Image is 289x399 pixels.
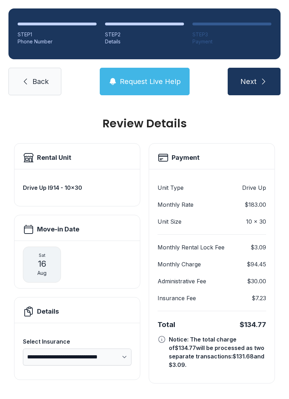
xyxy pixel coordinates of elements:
[192,38,271,45] div: Payment
[245,200,266,209] dd: $183.00
[252,294,266,302] dd: $7.23
[18,38,97,45] div: Phone Number
[32,77,49,86] span: Back
[172,153,199,163] h2: Payment
[39,253,45,258] span: Sat
[158,217,182,226] dt: Unit Size
[105,38,184,45] div: Details
[105,31,184,38] div: STEP 2
[158,320,175,330] div: Total
[37,153,71,163] h2: Rental Unit
[120,77,181,86] span: Request Live Help
[169,335,266,369] div: Notice: The total charge of $134.77 will be processed as two separate transactions: $131.68 and $...
[23,183,131,192] h3: Drive Up I914 - 10x30
[251,243,266,252] dd: $3.09
[38,258,46,270] span: 16
[240,320,266,330] div: $134.77
[158,200,193,209] dt: Monthly Rate
[23,337,131,346] div: Select Insurance
[158,260,201,268] dt: Monthly Charge
[246,217,266,226] dd: 10 x 30
[37,270,47,277] span: Aug
[18,31,97,38] div: STEP 1
[23,349,131,365] select: Select Insurance
[158,294,196,302] dt: Insurance Fee
[37,307,59,316] h2: Details
[240,77,257,86] span: Next
[37,224,79,234] h2: Move-in Date
[192,31,271,38] div: STEP 3
[242,183,266,192] dd: Drive Up
[158,277,206,285] dt: Administrative Fee
[158,183,184,192] dt: Unit Type
[247,277,266,285] dd: $30.00
[247,260,266,268] dd: $94.45
[14,118,275,129] h1: Review Details
[158,243,225,252] dt: Monthly Rental Lock Fee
